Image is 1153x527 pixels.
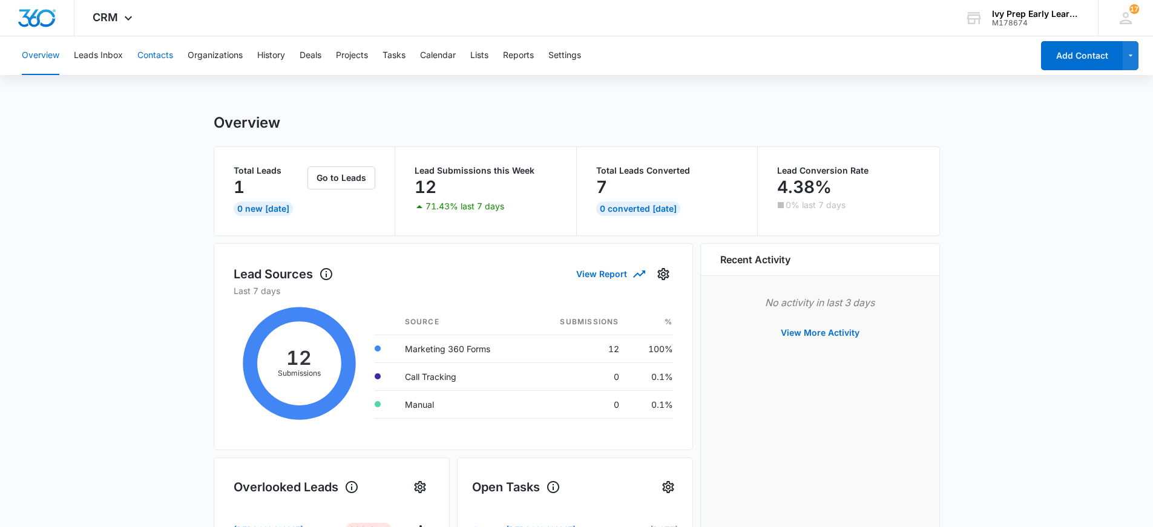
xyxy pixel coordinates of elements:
[596,201,680,216] div: 0 Converted [DATE]
[214,114,280,132] h1: Overview
[629,335,673,362] td: 100%
[307,172,375,183] a: Go to Leads
[503,36,534,75] button: Reports
[472,478,560,496] h1: Open Tasks
[777,177,832,197] p: 4.38%
[470,36,488,75] button: Lists
[992,9,1080,19] div: account name
[576,263,644,284] button: View Report
[22,36,59,75] button: Overview
[596,166,738,175] p: Total Leads Converted
[234,201,293,216] div: 0 New [DATE]
[786,201,846,209] p: 0% last 7 days
[629,309,673,335] th: %
[234,478,359,496] h1: Overlooked Leads
[395,390,529,418] td: Manual
[395,335,529,362] td: Marketing 360 Forms
[1129,4,1139,14] div: notifications count
[425,202,504,211] p: 71.43% last 7 days
[415,177,436,197] p: 12
[234,265,333,283] h1: Lead Sources
[654,264,673,284] button: Settings
[188,36,243,75] button: Organizations
[395,362,529,390] td: Call Tracking
[383,36,406,75] button: Tasks
[74,36,123,75] button: Leads Inbox
[234,177,245,197] p: 1
[415,166,557,175] p: Lead Submissions this Week
[720,252,790,267] h6: Recent Activity
[336,36,368,75] button: Projects
[420,36,456,75] button: Calendar
[410,477,430,497] button: Settings
[307,166,375,189] button: Go to Leads
[769,318,872,347] button: View More Activity
[234,166,306,175] p: Total Leads
[629,362,673,390] td: 0.1%
[596,177,607,197] p: 7
[548,36,581,75] button: Settings
[1129,4,1139,14] span: 17
[720,295,920,310] p: No activity in last 3 days
[395,309,529,335] th: Source
[529,309,629,335] th: Submissions
[777,166,920,175] p: Lead Conversion Rate
[529,335,629,362] td: 12
[1041,41,1123,70] button: Add Contact
[529,390,629,418] td: 0
[137,36,173,75] button: Contacts
[992,19,1080,27] div: account id
[529,362,629,390] td: 0
[93,11,118,24] span: CRM
[257,36,285,75] button: History
[234,284,673,297] p: Last 7 days
[629,390,673,418] td: 0.1%
[300,36,321,75] button: Deals
[659,477,678,497] button: Settings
